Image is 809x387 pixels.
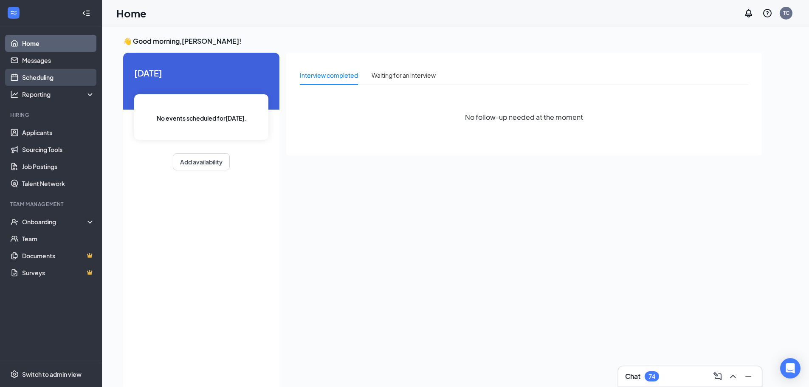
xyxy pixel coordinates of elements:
[134,66,268,79] span: [DATE]
[22,264,95,281] a: SurveysCrown
[22,52,95,69] a: Messages
[465,112,583,122] span: No follow-up needed at the moment
[780,358,801,379] div: Open Intercom Messenger
[10,111,93,119] div: Hiring
[22,230,95,247] a: Team
[157,113,246,123] span: No events scheduled for [DATE] .
[22,218,87,226] div: Onboarding
[625,372,640,381] h3: Chat
[648,373,655,380] div: 74
[22,158,95,175] a: Job Postings
[744,8,754,18] svg: Notifications
[10,90,19,99] svg: Analysis
[372,71,436,80] div: Waiting for an interview
[22,35,95,52] a: Home
[22,141,95,158] a: Sourcing Tools
[82,9,90,17] svg: Collapse
[741,370,755,383] button: Minimize
[10,201,93,208] div: Team Management
[173,153,230,170] button: Add availability
[22,124,95,141] a: Applicants
[713,371,723,381] svg: ComposeMessage
[123,37,762,46] h3: 👋 Good morning, [PERSON_NAME] !
[10,370,19,379] svg: Settings
[9,8,18,17] svg: WorkstreamLogo
[22,69,95,86] a: Scheduling
[743,371,753,381] svg: Minimize
[762,8,772,18] svg: QuestionInfo
[22,90,95,99] div: Reporting
[10,218,19,226] svg: UserCheck
[300,71,358,80] div: Interview completed
[726,370,740,383] button: ChevronUp
[22,175,95,192] a: Talent Network
[711,370,724,383] button: ComposeMessage
[22,370,82,379] div: Switch to admin view
[116,6,147,20] h1: Home
[22,247,95,264] a: DocumentsCrown
[783,9,789,17] div: TC
[728,371,738,381] svg: ChevronUp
